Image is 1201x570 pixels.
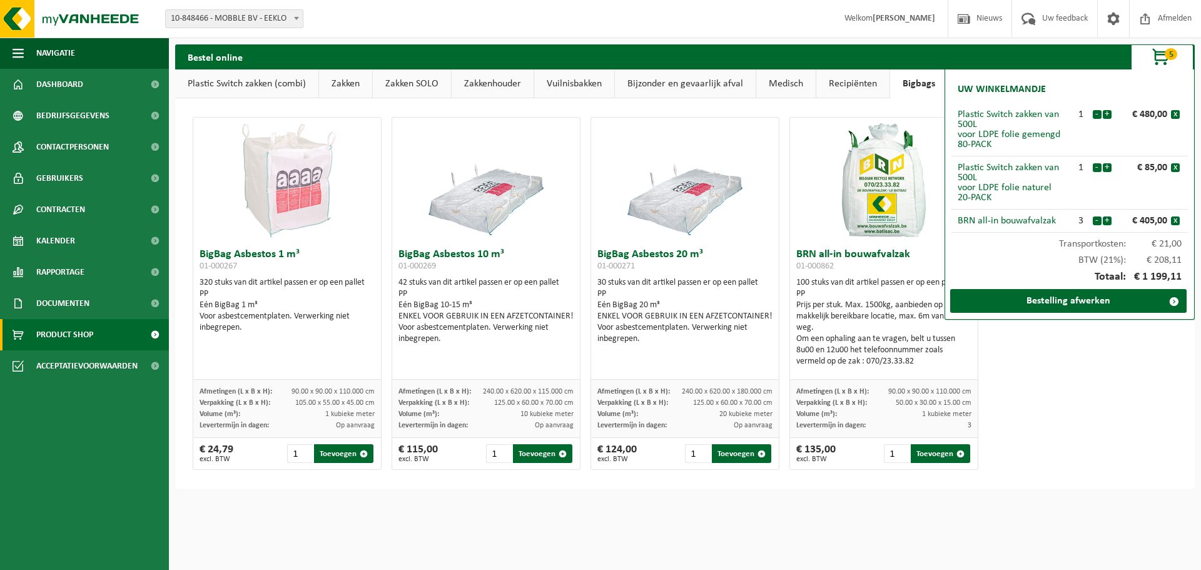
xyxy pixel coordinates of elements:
span: 10-848466 - MOBBLE BV - EEKLO [166,10,303,28]
img: 01-000269 [423,118,549,243]
button: - [1093,110,1102,119]
div: Voor asbestcementplaten. Verwerking niet inbegrepen. [200,311,375,333]
h2: Bestel online [175,44,255,69]
div: Eén BigBag 10-15 m³ [398,300,574,311]
div: € 135,00 [796,444,836,463]
span: 3 [968,422,971,429]
h3: BigBag Asbestos 1 m³ [200,249,375,274]
button: x [1171,110,1180,119]
span: Bedrijfsgegevens [36,100,109,131]
div: Prijs per stuk. Max. 1500kg, aanbieden op een makkelijk bereikbare locatie, max. 6m van de weg. [796,300,971,333]
button: Toevoegen [911,444,970,463]
div: BTW (21%): [951,249,1188,265]
div: € 480,00 [1115,109,1171,120]
div: ENKEL VOOR GEBRUIK IN EEN AFZETCONTAINER! Voor asbestcementplaten. Verwerking niet inbegrepen. [597,311,773,345]
span: Volume (m³): [796,410,837,418]
div: Eén BigBag 1 m³ [200,300,375,311]
span: 20 kubieke meter [719,410,773,418]
span: Op aanvraag [336,422,375,429]
input: 1 [685,444,711,463]
span: 01-000862 [796,262,834,271]
span: Levertermijn in dagen: [200,422,269,429]
a: Bigbags [890,69,948,98]
a: Zakkenhouder [452,69,534,98]
span: Volume (m³): [398,410,439,418]
button: + [1103,110,1112,119]
button: x [1171,216,1180,225]
div: ENKEL VOOR GEBRUIK IN EEN AFZETCONTAINER! Voor asbestcementplaten. Verwerking niet inbegrepen. [398,311,574,345]
span: 125.00 x 60.00 x 70.00 cm [494,399,574,407]
div: Eén BigBag 20 m³ [597,300,773,311]
span: 5 [1165,48,1177,60]
button: - [1093,216,1102,225]
a: Bijzonder en gevaarlijk afval [615,69,756,98]
div: 100 stuks van dit artikel passen er op een pallet [796,277,971,367]
div: Plastic Switch zakken van 500L voor LDPE folie naturel 20-PACK [958,163,1070,203]
a: Bestelling afwerken [950,289,1187,313]
button: - [1093,163,1102,172]
img: 01-000271 [622,118,747,243]
div: € 124,00 [597,444,637,463]
strong: [PERSON_NAME] [873,14,935,23]
span: 10 kubieke meter [520,410,574,418]
div: Om een ophaling aan te vragen, belt u tussen 8u00 en 12u00 het telefoonnummer zoals vermeld op de... [796,333,971,367]
span: 105.00 x 55.00 x 45.00 cm [295,399,375,407]
div: € 85,00 [1115,163,1171,173]
a: Vuilnisbakken [534,69,614,98]
span: excl. BTW [597,455,637,463]
input: 1 [486,444,512,463]
div: Totaal: [951,265,1188,289]
input: 1 [287,444,313,463]
span: Rapportage [36,257,84,288]
button: Toevoegen [712,444,771,463]
span: Verpakking (L x B x H): [200,399,270,407]
input: 1 [884,444,910,463]
span: Volume (m³): [200,410,240,418]
div: Transportkosten: [951,233,1188,249]
a: Recipiënten [816,69,889,98]
div: € 115,00 [398,444,438,463]
span: Afmetingen (L x B x H): [597,388,670,395]
img: 01-000862 [821,118,946,243]
span: 01-000267 [200,262,237,271]
button: + [1103,216,1112,225]
span: 01-000271 [597,262,635,271]
span: Acceptatievoorwaarden [36,350,138,382]
span: Verpakking (L x B x H): [796,399,867,407]
div: 1 [1070,163,1092,173]
button: Toevoegen [513,444,572,463]
span: Verpakking (L x B x H): [398,399,469,407]
div: Plastic Switch zakken van 500L voor LDPE folie gemengd 80-PACK [958,109,1070,150]
div: PP [398,288,574,300]
span: excl. BTW [398,455,438,463]
span: Contracten [36,194,85,225]
div: 1 [1070,109,1092,120]
button: 5 [1131,44,1193,69]
span: Contactpersonen [36,131,109,163]
span: € 21,00 [1126,239,1182,249]
span: Op aanvraag [535,422,574,429]
span: 240.00 x 620.00 x 180.000 cm [682,388,773,395]
span: excl. BTW [200,455,233,463]
a: Zakken SOLO [373,69,451,98]
span: Afmetingen (L x B x H): [398,388,471,395]
div: PP [597,288,773,300]
span: Navigatie [36,38,75,69]
span: € 1 199,11 [1126,272,1182,283]
a: Medisch [756,69,816,98]
a: Zakken [319,69,372,98]
div: € 24,79 [200,444,233,463]
button: x [1171,163,1180,172]
div: 3 [1070,216,1092,226]
span: excl. BTW [796,455,836,463]
span: Afmetingen (L x B x H): [200,388,272,395]
div: PP [796,288,971,300]
span: Verpakking (L x B x H): [597,399,668,407]
span: Kalender [36,225,75,257]
span: Volume (m³): [597,410,638,418]
button: + [1103,163,1112,172]
span: 50.00 x 30.00 x 15.00 cm [896,399,971,407]
span: Product Shop [36,319,93,350]
span: Levertermijn in dagen: [597,422,667,429]
span: 125.00 x 60.00 x 70.00 cm [693,399,773,407]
